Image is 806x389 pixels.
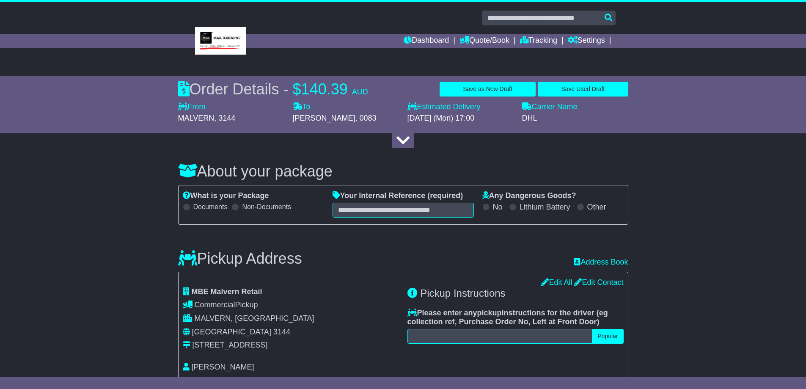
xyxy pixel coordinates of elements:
[178,114,215,122] span: MALVERN
[193,341,268,350] div: [STREET_ADDRESS]
[574,278,623,287] a: Edit Contact
[293,114,355,122] span: [PERSON_NAME]
[352,88,368,96] span: AUD
[293,80,301,98] span: $
[183,301,399,310] div: Pickup
[420,287,505,299] span: Pickup Instructions
[193,376,322,384] span: [EMAIL_ADDRESS][DOMAIN_NAME]
[214,114,235,122] span: , 3144
[404,34,449,48] a: Dashboard
[301,80,348,98] span: 140.39
[183,191,269,201] label: What is your Package
[440,82,536,97] button: Save as New Draft
[520,34,557,48] a: Tracking
[482,191,576,201] label: Any Dangerous Goods?
[333,191,463,201] label: Your Internal Reference (required)
[195,314,314,323] span: MALVERN, [GEOGRAPHIC_DATA]
[592,329,623,344] button: Popular
[193,203,228,211] label: Documents
[192,287,262,296] span: MBE Malvern Retail
[522,102,578,112] label: Carrier Name
[192,328,271,336] span: [GEOGRAPHIC_DATA]
[407,102,514,112] label: Estimated Delivery
[178,250,302,267] h3: Pickup Address
[178,163,628,180] h3: About your package
[195,301,235,309] span: Commercial
[459,34,509,48] a: Quote/Book
[192,363,254,371] span: [PERSON_NAME]
[407,309,608,326] span: eg collection ref, Purchase Order No, Left at Front Door
[355,114,377,122] span: , 0083
[178,80,368,98] div: Order Details -
[574,258,628,267] a: Address Book
[538,82,628,97] button: Save Used Draft
[293,102,311,112] label: To
[407,114,514,123] div: [DATE] (Mon) 17:00
[195,27,246,55] img: MBE Malvern
[568,34,605,48] a: Settings
[178,102,206,112] label: From
[541,278,572,287] a: Edit All
[273,328,290,336] span: 3144
[477,309,502,317] span: pickup
[522,114,628,123] div: DHL
[493,203,503,212] label: No
[520,203,570,212] label: Lithium Battery
[242,203,291,211] label: Non-Documents
[587,203,606,212] label: Other
[407,309,624,327] label: Please enter any instructions for the driver ( )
